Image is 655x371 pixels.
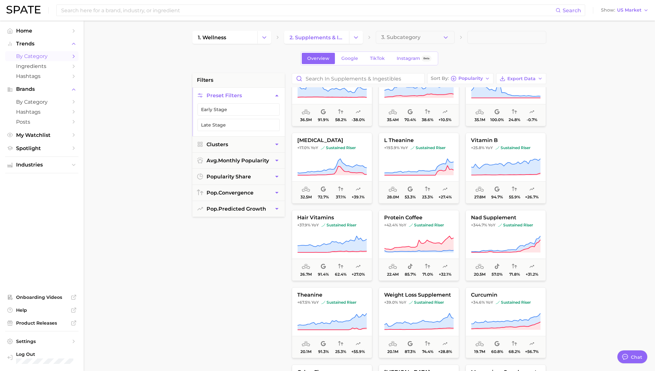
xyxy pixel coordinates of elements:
[408,108,413,116] span: popularity share: Google
[438,118,451,122] span: +10.5%
[5,130,78,140] a: My Watchlist
[498,223,502,227] img: sustained riser
[379,287,459,358] button: weight loss supplement+39.0% YoYsustained risersustained riser20.1m87.3%74.4%+28.8%
[5,84,78,94] button: Brands
[364,53,390,64] a: TikTok
[16,28,68,34] span: Home
[422,118,433,122] span: 38.6%
[411,146,414,150] img: sustained riser
[422,272,433,277] span: 71.0%
[16,63,68,69] span: Ingredients
[321,300,325,304] img: sustained riser
[475,185,484,193] span: average monthly popularity: Very High Popularity
[442,108,447,116] span: popularity predicted growth: Likely
[300,195,312,199] span: 32.5m
[401,145,408,150] span: YoY
[525,195,539,199] span: +26.7%
[490,118,504,122] span: 100.0%
[335,349,346,354] span: 25.3%
[292,73,424,84] input: Search in supplements & ingestibles
[405,349,416,354] span: 87.3%
[389,108,397,116] span: average monthly popularity: Very High Popularity
[302,340,310,348] span: average monthly popularity: Very High Popularity
[409,300,413,304] img: sustained riser
[16,73,68,79] span: Hashtags
[405,195,416,199] span: 53.3%
[192,185,285,201] button: pop.convergence
[466,287,546,358] button: curcumin+34.6% YoYsustained risersustained riser19.7m60.8%68.2%+56.7%
[300,272,312,277] span: 26.7m
[192,31,257,44] a: 1. wellness
[405,272,416,277] span: 85.7%
[389,340,397,348] span: average monthly popularity: Very High Popularity
[379,210,459,281] button: protein coffee+42.4% YoYsustained risersustained riser22.4m85.7%71.0%+32.1%
[409,300,444,305] span: sustained riser
[207,190,218,196] abbr: popularity index
[16,307,68,313] span: Help
[492,272,503,277] span: 57.0%
[311,300,319,305] span: YoY
[601,8,615,12] span: Show
[423,56,429,61] span: Beta
[397,56,420,61] span: Instagram
[192,201,285,217] button: pop.predicted growth
[379,292,459,298] span: weight loss supplement
[321,340,326,348] span: popularity share: Google
[338,340,343,348] span: popularity convergence: Low Convergence
[338,263,343,271] span: popularity convergence: High Convergence
[318,349,329,354] span: 91.3%
[207,174,251,180] span: popularity share
[207,141,228,147] span: Clusters
[486,300,493,305] span: YoY
[292,292,372,298] span: theanine
[411,145,446,150] span: sustained riser
[341,56,358,61] span: Google
[338,108,343,116] span: popularity convergence: Medium Convergence
[425,340,430,348] span: popularity convergence: High Convergence
[16,145,68,151] span: Spotlight
[387,195,399,199] span: 28.0m
[427,73,494,84] button: Sort ByPopularity
[16,119,68,125] span: Posts
[321,223,325,227] img: sustained riser
[207,157,269,164] span: monthly popularity
[496,300,500,304] img: sustained riser
[474,349,485,354] span: 19.7m
[408,185,413,193] span: popularity share: Google
[485,145,493,150] span: YoY
[355,340,361,348] span: popularity predicted growth: Very Likely
[302,263,310,271] span: average monthly popularity: Very High Popularity
[16,320,68,326] span: Product Releases
[391,53,437,64] a: InstagramBeta
[425,263,430,271] span: popularity convergence: High Convergence
[321,145,356,150] span: sustained riser
[474,272,485,277] span: 20.5m
[512,108,517,116] span: popularity convergence: Low Convergence
[6,6,41,14] img: SPATE
[438,349,452,354] span: +28.8%
[5,349,78,366] a: Log out. Currently logged in with e-mail raj@netrush.com.
[321,108,326,116] span: popularity share: Google
[198,103,280,116] button: Early Stage
[257,31,271,44] button: Change Category
[599,6,650,14] button: ShowUS Market
[475,340,484,348] span: average monthly popularity: Very High Popularity
[311,223,319,228] span: YoY
[5,61,78,71] a: Ingredients
[302,185,310,193] span: average monthly popularity: Very High Popularity
[321,300,356,305] span: sustained riser
[496,73,546,84] button: Export Data
[507,76,536,81] span: Export Data
[351,349,365,354] span: +55.9%
[491,195,503,199] span: 94.7%
[529,108,534,116] span: popularity predicted growth: Very Unlikely
[5,117,78,127] a: Posts
[352,118,365,122] span: -38.0%
[5,51,78,61] a: by Category
[494,108,500,116] span: popularity share: Google
[525,349,539,354] span: +56.7%
[409,223,413,227] img: sustained riser
[352,195,364,199] span: +39.1%
[379,215,459,221] span: protein coffee
[439,272,451,277] span: +32.1%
